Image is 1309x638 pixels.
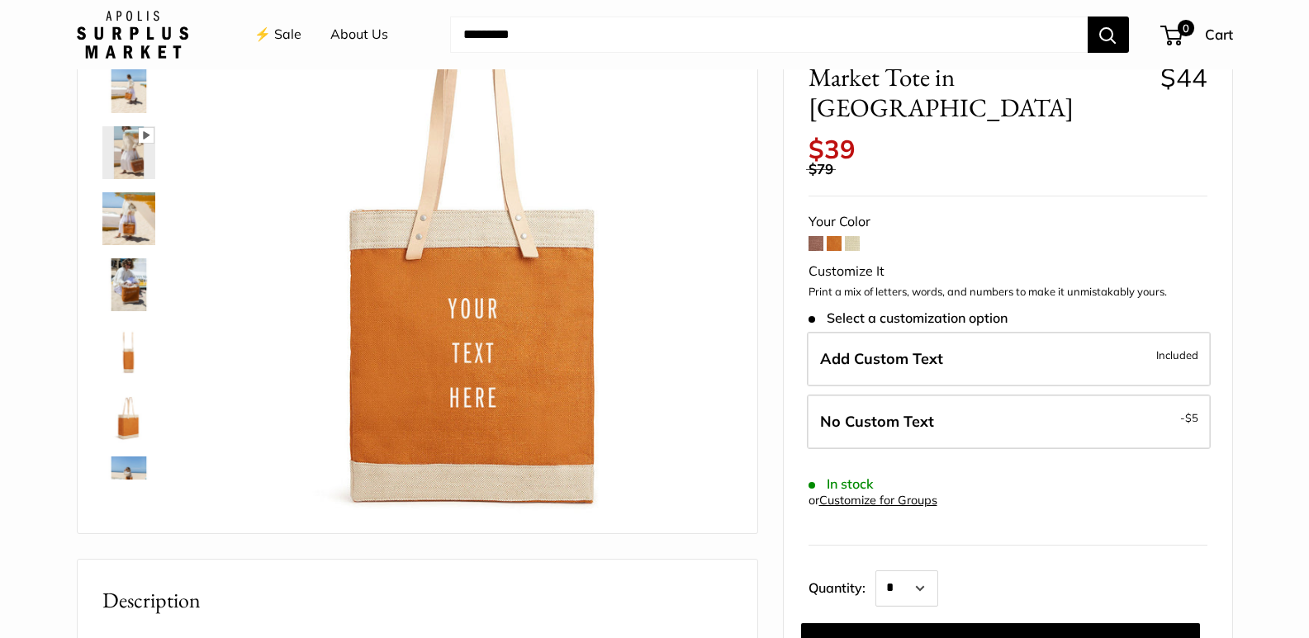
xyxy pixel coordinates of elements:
[820,412,934,431] span: No Custom Text
[102,258,155,311] img: Market Tote in Cognac
[102,192,155,245] img: Market Tote in Cognac
[99,453,159,513] a: Market Tote in Cognac
[99,189,159,248] a: Market Tote in Cognac
[809,133,856,165] span: $39
[809,210,1207,234] div: Your Color
[102,60,155,113] img: Market Tote in Cognac
[809,310,1008,326] span: Select a customization option
[102,584,733,617] h2: Description
[254,22,301,47] a: ⚡️ Sale
[99,387,159,447] a: Market Tote in Cognac
[809,62,1148,123] span: Market Tote in [GEOGRAPHIC_DATA]
[809,489,937,512] div: or
[807,332,1211,386] label: Add Custom Text
[102,126,155,179] img: Market Tote in Cognac
[1088,17,1129,53] button: Search
[809,160,833,177] span: $79
[820,349,943,368] span: Add Custom Text
[99,321,159,380] a: Market Tote in Cognac
[102,324,155,377] img: Market Tote in Cognac
[330,22,388,47] a: About Us
[99,255,159,314] a: Market Tote in Cognac
[1160,61,1207,93] span: $44
[809,284,1207,300] p: Print a mix of letters, words, and numbers to make it unmistakably yours.
[99,123,159,182] a: Market Tote in Cognac
[77,11,188,59] img: Apolis: Surplus Market
[450,17,1088,53] input: Search...
[1162,21,1233,48] a: 0 Cart
[1205,26,1233,43] span: Cart
[819,493,937,508] a: Customize for Groups
[1185,411,1198,424] span: $5
[809,565,875,607] label: Quantity:
[1180,408,1198,428] span: -
[809,259,1207,284] div: Customize It
[807,395,1211,449] label: Leave Blank
[809,476,874,492] span: In stock
[1156,345,1198,365] span: Included
[99,57,159,116] a: Market Tote in Cognac
[102,456,155,509] img: Market Tote in Cognac
[102,390,155,443] img: Market Tote in Cognac
[1177,20,1193,36] span: 0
